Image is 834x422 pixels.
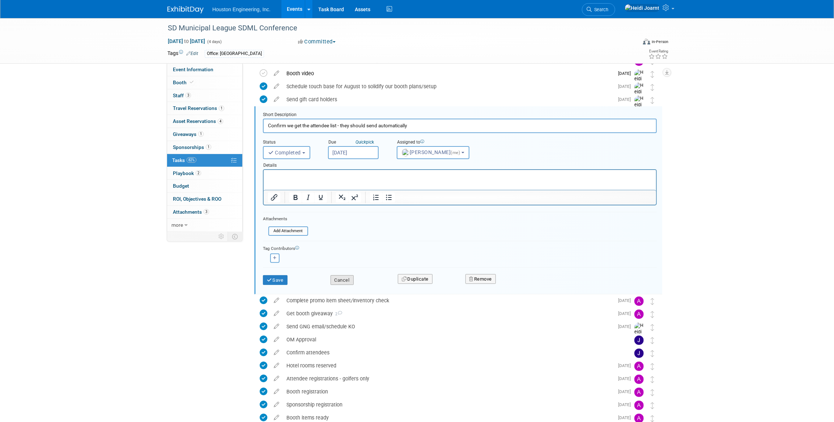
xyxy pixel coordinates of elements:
span: Completed [268,150,301,155]
div: Hotel rooms reserved [283,359,614,372]
i: Move task [651,350,654,357]
span: 3 [204,209,209,214]
div: Send GNG email/schedule KO [283,320,614,333]
button: Numbered list [370,192,382,203]
button: Subscript [336,192,348,203]
a: Budget [167,180,242,192]
span: 1 [219,106,224,111]
div: In-Person [651,39,668,44]
img: ExhibitDay [167,6,204,13]
i: Move task [651,337,654,344]
button: [PERSON_NAME](me) [397,146,469,159]
input: Due Date [328,146,379,159]
span: 4 [218,119,223,124]
span: 1 [206,144,211,150]
span: [DATE] [618,389,634,394]
span: Booth [173,80,195,85]
img: Ali Ringheimer [634,297,644,306]
a: Event Information [167,63,242,76]
span: Asset Reservations [173,118,223,124]
span: Tasks [172,157,196,163]
img: Heidi Joarnt [634,82,645,108]
span: Houston Engineering, Inc. [212,7,271,12]
a: Giveaways1 [167,128,242,141]
i: Booth reservation complete [190,80,193,84]
a: edit [270,362,283,369]
div: Schedule touch base for August to solidify our booth plans/setup [283,80,614,93]
div: Details [263,159,657,169]
span: [DATE] [618,298,634,303]
span: [DATE] [618,311,634,316]
a: Search [582,3,615,16]
a: edit [270,336,283,343]
div: Send gift card holders [283,93,614,106]
a: edit [270,70,283,77]
a: Staff3 [167,89,242,102]
img: Heidi Joarnt [634,69,645,95]
a: Attachments3 [167,206,242,218]
img: Ali Ringheimer [634,401,644,410]
div: Event Format [594,38,668,48]
a: Sponsorships1 [167,141,242,154]
a: edit [270,323,283,330]
img: Ali Ringheimer [634,375,644,384]
button: Committed [295,38,339,46]
div: Attendee registrations - golfers only [283,372,614,385]
span: more [171,222,183,228]
button: Duplicate [398,274,433,284]
i: Move task [651,376,654,383]
i: Move task [651,415,654,422]
div: Due [328,139,386,146]
div: Complete promo item sheet/inventory check [283,294,614,307]
span: Staff [173,93,191,98]
span: [DATE] [618,324,634,329]
a: edit [270,96,283,103]
span: 3 [186,93,191,98]
iframe: Rich Text Area [264,170,656,190]
div: Booth registration [283,385,614,398]
span: [DATE] [618,376,634,381]
span: 2 [196,170,201,176]
i: Move task [651,97,654,104]
span: 2 [333,312,342,316]
span: [DATE] [618,415,634,420]
span: Playbook [173,170,201,176]
i: Move task [651,84,654,91]
button: Cancel [331,275,354,285]
div: Short Description [263,112,657,119]
a: Asset Reservations4 [167,115,242,128]
button: Bullet list [383,192,395,203]
div: Status [263,139,317,146]
span: Budget [173,183,189,189]
div: Sponsorship registration [283,398,614,411]
div: Office: [GEOGRAPHIC_DATA] [205,50,264,57]
div: Event Rating [648,50,668,53]
img: Heidi Joarnt [625,4,660,12]
button: Insert/edit link [268,192,280,203]
a: Tasks82% [167,154,242,167]
i: Move task [651,363,654,370]
a: Playbook2 [167,167,242,180]
a: edit [270,83,283,90]
span: Giveaways [173,131,204,137]
img: Heidi Joarnt [634,323,645,348]
span: [DATE] [DATE] [167,38,205,44]
a: edit [270,349,283,356]
span: [PERSON_NAME] [402,149,461,155]
span: [DATE] [618,97,634,102]
input: Name of task or a short description [263,119,657,133]
td: Tags [167,50,198,58]
td: Personalize Event Tab Strip [215,232,228,241]
a: Quickpick [354,139,375,145]
i: Move task [651,389,654,396]
button: Superscript [349,192,361,203]
button: Bold [289,192,302,203]
span: [DATE] [618,363,634,368]
img: Format-Inperson.png [643,39,650,44]
span: [DATE] [618,84,634,89]
span: ROI, Objectives & ROO [173,196,221,202]
span: [DATE] [618,402,634,407]
i: Move task [651,324,654,331]
td: Toggle Event Tabs [228,232,243,241]
a: edit [270,388,283,395]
